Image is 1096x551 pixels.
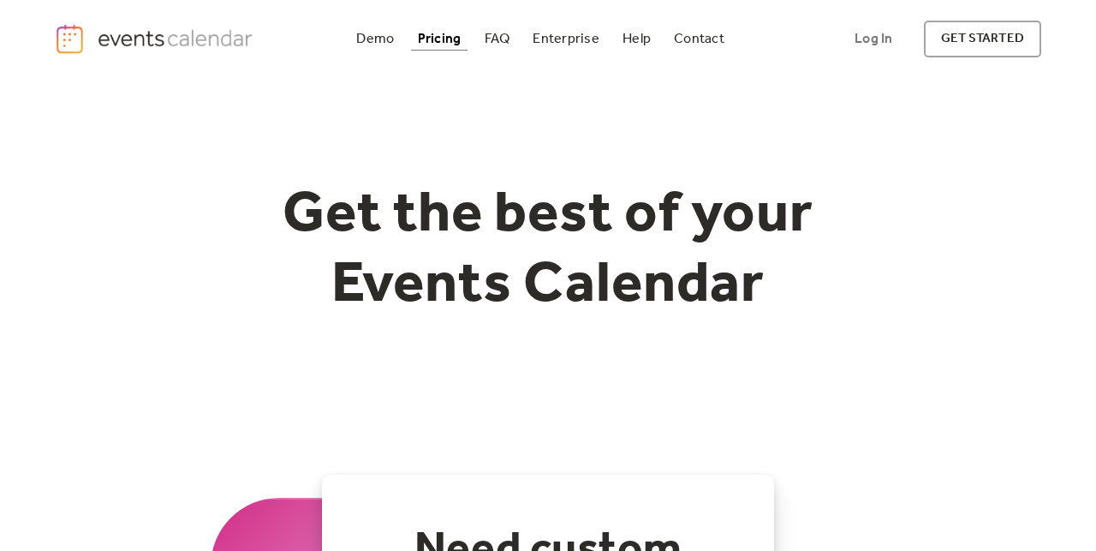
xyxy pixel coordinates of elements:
[667,27,731,51] a: Contact
[924,21,1041,57] a: get started
[478,27,517,51] a: FAQ
[616,27,658,51] a: Help
[674,34,724,44] div: Contact
[349,27,401,51] a: Demo
[485,34,510,44] div: FAQ
[411,27,468,51] a: Pricing
[219,181,877,320] h1: Get the best of your Events Calendar
[622,34,651,44] div: Help
[837,21,909,57] a: Log In
[526,27,605,51] a: Enterprise
[418,34,462,44] div: Pricing
[356,34,394,44] div: Demo
[533,34,599,44] div: Enterprise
